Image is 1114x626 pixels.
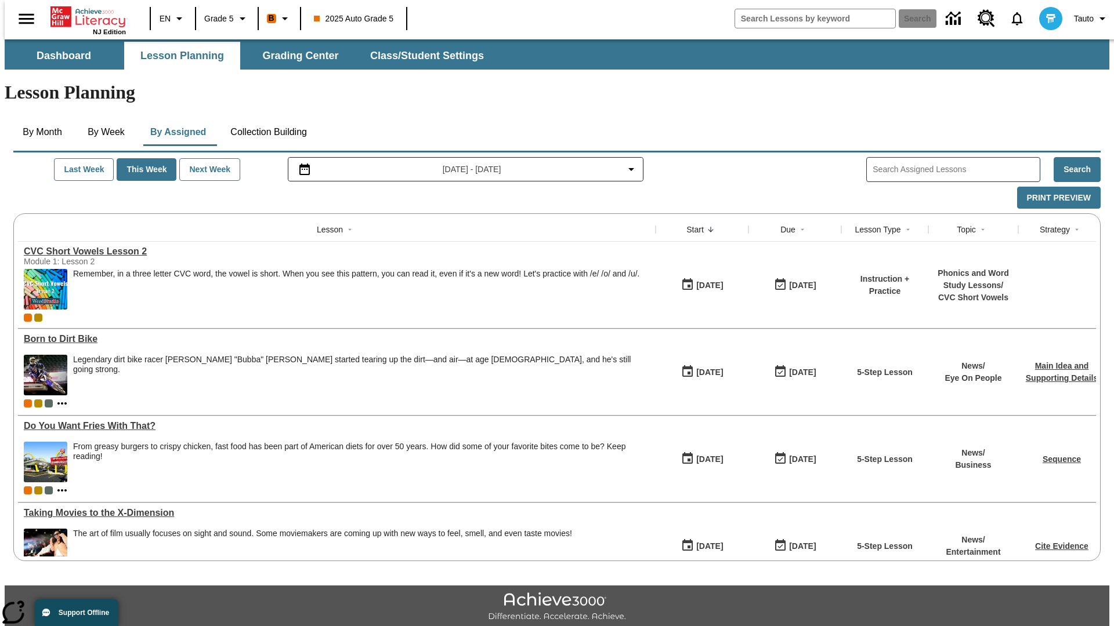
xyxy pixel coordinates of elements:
[50,4,126,35] div: Home
[957,224,976,235] div: Topic
[317,224,343,235] div: Lesson
[117,158,176,181] button: This Week
[770,361,820,383] button: 08/19/25: Last day the lesson can be accessed
[73,529,572,538] p: The art of film usually focuses on sight and sound. Some moviemakers are coming up with new ways ...
[160,13,171,25] span: EN
[361,42,493,70] button: Class/Student Settings
[73,355,650,395] div: Legendary dirt bike racer James "Bubba" Stewart started tearing up the dirt—and air—at age 4, and...
[934,292,1012,304] p: CVC Short Vowels
[73,529,572,569] div: The art of film usually focuses on sight and sound. Some moviemakers are coming up with new ways ...
[35,599,118,626] button: Support Offline
[54,158,114,181] button: Last Week
[795,223,809,236] button: Sort
[1032,3,1069,34] button: Select a new avatar
[1074,13,1094,25] span: Tauto
[24,246,650,257] a: CVC Short Vowels Lesson 2, Lessons
[34,486,42,494] span: New 2025 class
[677,535,727,557] button: 08/18/25: First time the lesson was available
[24,508,650,518] a: Taking Movies to the X-Dimension, Lessons
[873,161,1040,178] input: Search Assigned Lessons
[293,162,639,176] button: Select the date range menu item
[945,372,1001,384] p: Eye On People
[55,396,69,410] button: Show more classes
[34,314,42,322] span: New 2025 class
[24,421,650,431] a: Do You Want Fries With That?, Lessons
[677,448,727,470] button: 08/19/25: First time the lesson was available
[5,42,494,70] div: SubNavbar
[1043,454,1081,464] a: Sequence
[243,42,359,70] button: Grading Center
[24,246,650,257] div: CVC Short Vowels Lesson 2
[1069,8,1114,29] button: Profile/Settings
[789,278,816,293] div: [DATE]
[976,223,990,236] button: Sort
[847,273,923,297] p: Instruction + Practice
[24,399,32,407] span: Current Class
[971,3,1002,34] a: Resource Center, Will open in new tab
[1035,541,1088,551] a: Cite Evidence
[179,158,240,181] button: Next Week
[1039,7,1062,30] img: avatar image
[45,486,53,494] span: OL 2025 Auto Grade 6
[955,459,991,471] p: Business
[73,442,650,482] div: From greasy burgers to crispy chicken, fast food has been part of American diets for over 50 year...
[73,442,650,461] div: From greasy burgers to crispy chicken, fast food has been part of American diets for over 50 year...
[24,529,67,569] img: Panel in front of the seats sprays water mist to the happy audience at a 4DX-equipped theater.
[314,13,394,25] span: 2025 Auto Grade 5
[24,314,32,322] div: Current Class
[154,8,191,29] button: Language: EN, Select a language
[696,365,723,380] div: [DATE]
[696,278,723,293] div: [DATE]
[946,534,1000,546] p: News /
[955,447,991,459] p: News /
[696,452,723,467] div: [DATE]
[24,508,650,518] div: Taking Movies to the X-Dimension
[45,399,53,407] div: OL 2025 Auto Grade 6
[780,224,795,235] div: Due
[677,274,727,296] button: 08/21/25: First time the lesson was available
[141,118,215,146] button: By Assigned
[204,13,234,25] span: Grade 5
[1040,224,1070,235] div: Strategy
[124,42,240,70] button: Lesson Planning
[73,269,639,310] span: Remember, in a three letter CVC word, the vowel is short. When you see this pattern, you can read...
[5,39,1109,70] div: SubNavbar
[696,539,723,554] div: [DATE]
[735,9,895,28] input: search field
[488,592,626,622] img: Achieve3000 Differentiate Accelerate Achieve
[13,118,71,146] button: By Month
[857,366,913,378] p: 5-Step Lesson
[624,162,638,176] svg: Collapse Date Range Filter
[24,257,198,266] div: Module 1: Lesson 2
[857,540,913,552] p: 5-Step Lesson
[93,28,126,35] span: NJ Edition
[55,483,69,497] button: Show more classes
[24,269,67,310] img: CVC Short Vowels Lesson 2.
[59,609,109,617] span: Support Offline
[73,269,639,279] p: Remember, in a three letter CVC word, the vowel is short. When you see this pattern, you can read...
[934,267,1012,292] p: Phonics and Word Study Lessons /
[24,334,650,344] div: Born to Dirt Bike
[34,399,42,407] div: New 2025 class
[50,5,126,28] a: Home
[1026,361,1098,383] a: Main Idea and Supporting Details
[789,365,816,380] div: [DATE]
[24,355,67,395] img: Motocross racer James Stewart flies through the air on his dirt bike.
[9,2,44,36] button: Open side menu
[24,486,32,494] div: Current Class
[221,118,316,146] button: Collection Building
[1070,223,1084,236] button: Sort
[343,223,357,236] button: Sort
[1002,3,1032,34] a: Notifications
[73,355,650,374] div: Legendary dirt bike racer [PERSON_NAME] "Bubba" [PERSON_NAME] started tearing up the dirt—and air...
[770,274,820,296] button: 08/21/25: Last day the lesson can be accessed
[855,224,900,235] div: Lesson Type
[443,163,501,176] span: [DATE] - [DATE]
[269,11,274,26] span: B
